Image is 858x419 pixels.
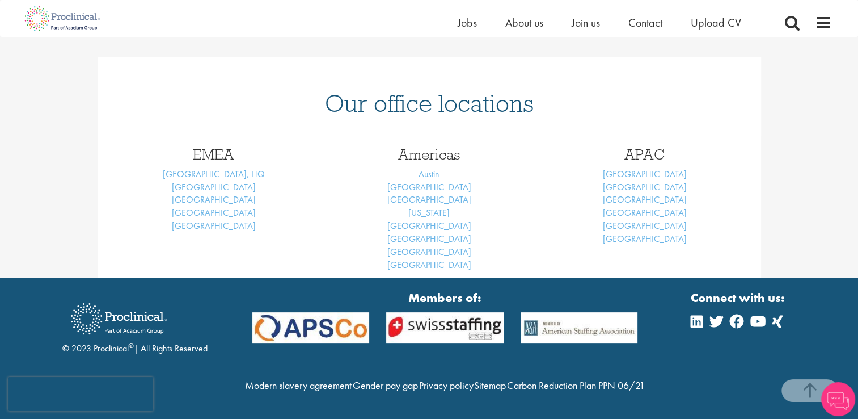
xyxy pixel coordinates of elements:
strong: Connect with us: [691,289,787,307]
a: Upload CV [691,15,741,30]
img: APSCo [244,312,378,343]
a: [GEOGRAPHIC_DATA] [172,181,256,193]
a: [GEOGRAPHIC_DATA] [387,259,471,271]
a: Austin [419,168,439,180]
iframe: reCAPTCHA [8,377,153,411]
img: Proclinical Recruitment [62,295,176,342]
a: Jobs [458,15,477,30]
a: [GEOGRAPHIC_DATA] [172,220,256,232]
a: [GEOGRAPHIC_DATA] [603,181,687,193]
h3: Americas [330,147,529,162]
a: [GEOGRAPHIC_DATA] [387,220,471,232]
img: APSCo [512,312,646,343]
a: Carbon Reduction Plan PPN 06/21 [507,379,645,392]
a: [GEOGRAPHIC_DATA] [603,233,687,245]
a: Gender pay gap [353,379,418,392]
a: About us [505,15,543,30]
a: [GEOGRAPHIC_DATA] [387,181,471,193]
a: Contact [628,15,662,30]
a: Privacy policy [419,379,473,392]
a: [GEOGRAPHIC_DATA] [172,207,256,219]
a: Join us [572,15,600,30]
a: [GEOGRAPHIC_DATA] [603,207,687,219]
h3: APAC [546,147,744,162]
a: Modern slavery agreement [245,379,352,392]
img: Chatbot [821,382,855,416]
h3: EMEA [115,147,313,162]
a: [GEOGRAPHIC_DATA] [387,246,471,258]
a: [GEOGRAPHIC_DATA], HQ [163,168,265,180]
sup: ® [129,341,134,350]
a: Sitemap [474,379,506,392]
img: APSCo [378,312,512,343]
a: [GEOGRAPHIC_DATA] [603,220,687,232]
a: [GEOGRAPHIC_DATA] [603,194,687,206]
a: [GEOGRAPHIC_DATA] [603,168,687,180]
a: [GEOGRAPHIC_DATA] [172,194,256,206]
h1: Our office locations [115,91,744,116]
a: [US_STATE] [408,207,450,219]
strong: Members of: [252,289,638,307]
a: [GEOGRAPHIC_DATA] [387,233,471,245]
div: © 2023 Proclinical | All Rights Reserved [62,295,208,355]
a: [GEOGRAPHIC_DATA] [387,194,471,206]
